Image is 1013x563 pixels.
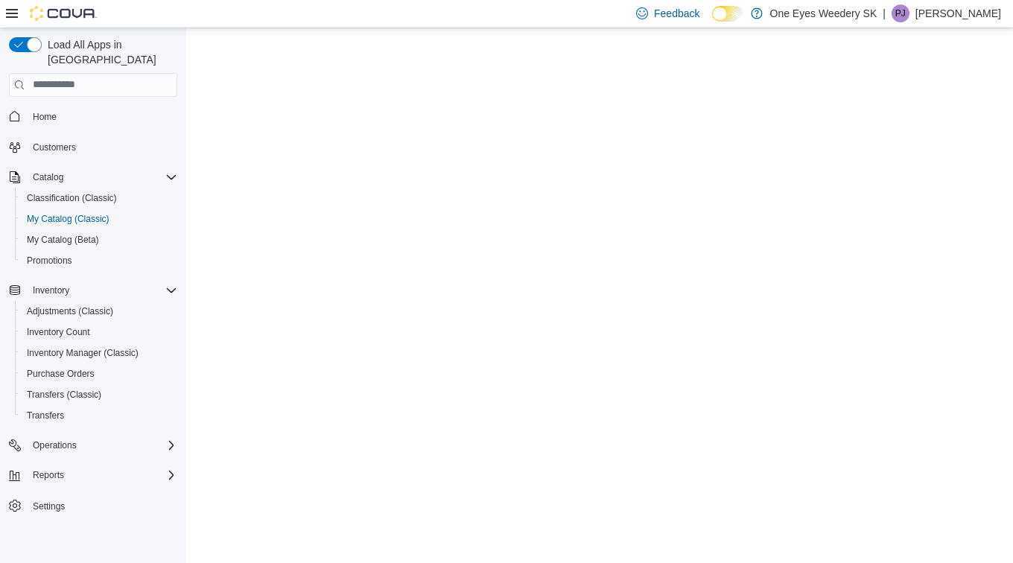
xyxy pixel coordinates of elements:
button: Operations [3,435,183,456]
button: Transfers [15,405,183,426]
div: Piper Johnson [892,4,909,22]
span: Transfers [21,407,177,424]
input: Dark Mode [712,6,743,22]
span: Catalog [27,168,177,186]
span: Customers [33,141,76,153]
span: Adjustments (Classic) [27,305,113,317]
span: Customers [27,138,177,156]
span: My Catalog (Beta) [21,231,177,249]
a: Customers [27,139,82,156]
span: My Catalog (Beta) [27,234,99,246]
a: Transfers (Classic) [21,386,107,404]
button: Catalog [3,167,183,188]
button: My Catalog (Classic) [15,209,183,229]
span: Inventory Manager (Classic) [27,347,139,359]
span: PJ [895,4,906,22]
span: Promotions [21,252,177,270]
span: Catalog [33,171,63,183]
button: Home [3,106,183,127]
button: Customers [3,136,183,158]
span: Adjustments (Classic) [21,302,177,320]
span: Reports [33,469,64,481]
a: Inventory Manager (Classic) [21,344,145,362]
p: | [883,4,886,22]
span: Promotions [27,255,72,267]
span: Operations [27,436,177,454]
span: Settings [27,496,177,515]
button: Reports [27,466,70,484]
img: Cova [30,6,97,21]
p: One Eyes Weedery SK [770,4,877,22]
span: Transfers (Classic) [21,386,177,404]
button: Inventory Count [15,322,183,343]
button: Inventory [27,281,75,299]
a: Classification (Classic) [21,189,123,207]
button: Purchase Orders [15,363,183,384]
span: My Catalog (Classic) [21,210,177,228]
a: Promotions [21,252,78,270]
button: Adjustments (Classic) [15,301,183,322]
button: Promotions [15,250,183,271]
span: Inventory [27,281,177,299]
span: Classification (Classic) [21,189,177,207]
a: My Catalog (Beta) [21,231,105,249]
span: Inventory Count [27,326,90,338]
button: Inventory Manager (Classic) [15,343,183,363]
button: Operations [27,436,83,454]
a: Settings [27,497,71,515]
span: Home [33,111,57,123]
span: Inventory Manager (Classic) [21,344,177,362]
a: Transfers [21,407,70,424]
span: Operations [33,439,77,451]
nav: Complex example [9,100,177,556]
span: Inventory [33,284,69,296]
a: Home [27,108,63,126]
span: Purchase Orders [21,365,177,383]
button: My Catalog (Beta) [15,229,183,250]
span: Home [27,107,177,126]
span: Transfers (Classic) [27,389,101,401]
a: My Catalog (Classic) [21,210,115,228]
span: Settings [33,500,65,512]
span: Purchase Orders [27,368,95,380]
span: Transfers [27,410,64,422]
button: Classification (Classic) [15,188,183,209]
span: Feedback [654,6,699,21]
button: Settings [3,494,183,516]
a: Adjustments (Classic) [21,302,119,320]
a: Purchase Orders [21,365,101,383]
p: [PERSON_NAME] [915,4,1001,22]
span: Load All Apps in [GEOGRAPHIC_DATA] [42,37,177,67]
button: Reports [3,465,183,486]
span: Reports [27,466,177,484]
a: Inventory Count [21,323,96,341]
span: Inventory Count [21,323,177,341]
button: Transfers (Classic) [15,384,183,405]
span: My Catalog (Classic) [27,213,109,225]
span: Classification (Classic) [27,192,117,204]
button: Inventory [3,280,183,301]
button: Catalog [27,168,69,186]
